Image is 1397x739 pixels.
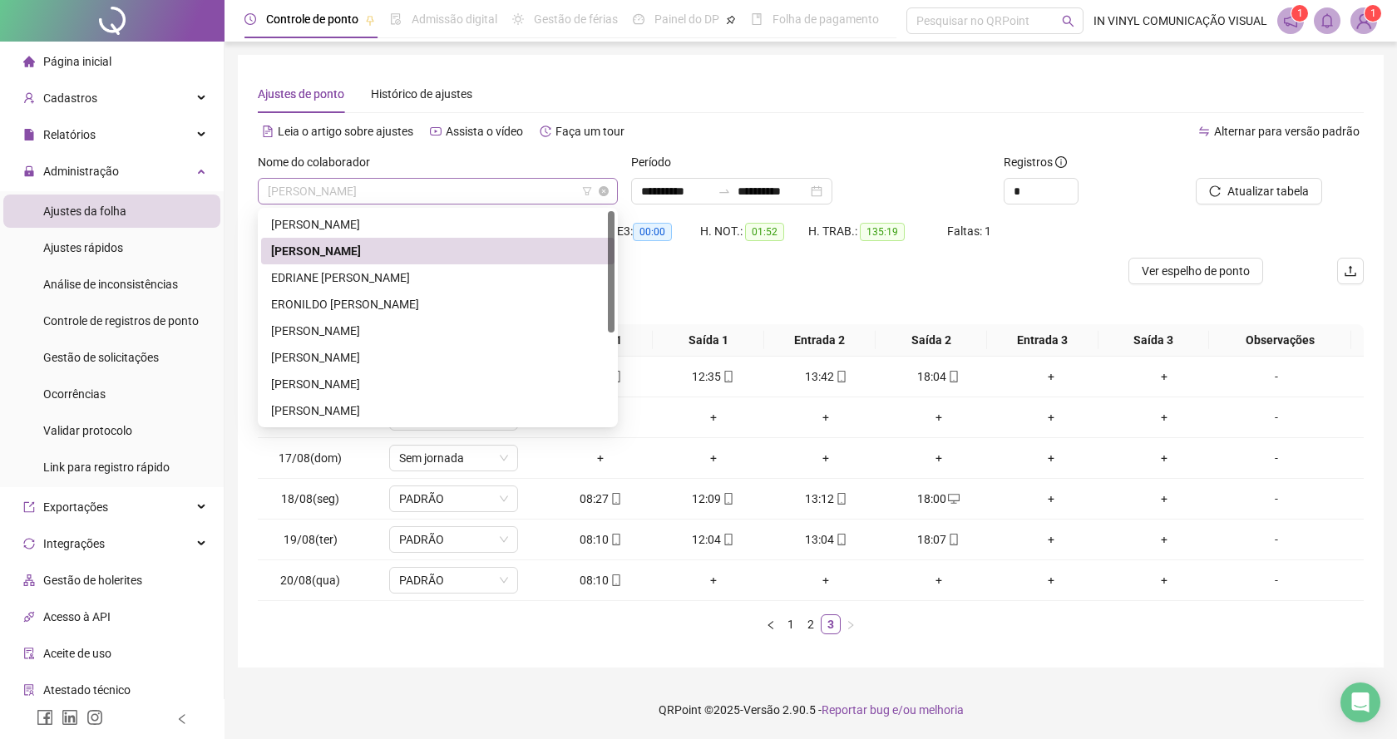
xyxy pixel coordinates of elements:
th: Observações [1209,324,1350,357]
div: ÍGOR EDUARDO RICARDO SOARES [261,397,615,424]
a: 2 [802,615,820,633]
span: Sem jornada [399,446,508,470]
span: Ver espelho de ponto [1142,262,1250,280]
span: 1 [1297,7,1303,19]
div: Open Intercom Messenger [1340,682,1380,722]
span: Versão [743,703,780,717]
div: - [1227,571,1325,589]
div: + [1114,449,1214,467]
span: solution [23,684,35,696]
span: mobile [946,534,960,545]
div: + [889,449,989,467]
span: file-text [262,126,274,137]
span: Alternar para versão padrão [1214,125,1360,138]
div: + [1002,530,1102,549]
span: down [499,575,509,585]
span: mobile [946,371,960,382]
div: 18:00 [889,490,989,508]
div: + [1002,449,1102,467]
div: + [1002,571,1102,589]
li: 3 [821,614,841,634]
span: 01:52 [745,223,784,241]
span: to [718,185,731,198]
div: + [777,408,876,426]
span: PADRÃO [399,568,508,593]
div: EDRIANE [PERSON_NAME] [271,269,605,287]
th: Saída 3 [1098,324,1210,357]
div: [PERSON_NAME] [271,322,605,340]
span: ANTONIO JOSE MORAES LIMA JUNIOR [268,179,608,204]
span: export [23,501,35,513]
div: + [889,571,989,589]
span: Relatórios [43,128,96,141]
li: 1 [781,614,801,634]
div: + [1114,408,1214,426]
span: 1 [1370,7,1376,19]
span: mobile [721,371,734,382]
li: Página anterior [761,614,781,634]
th: Entrada 2 [764,324,876,357]
span: Cadastros [43,91,97,105]
span: clock-circle [244,13,256,25]
span: file-done [390,13,402,25]
button: Atualizar tabela [1196,178,1322,204]
span: apartment [23,574,35,586]
div: 12:35 [664,367,763,386]
div: ERONILDO FELIX DE OLIVEIRA [261,291,615,318]
a: 3 [822,615,840,633]
span: sun [512,13,524,25]
span: bell [1320,13,1335,28]
img: 6668 [1351,8,1376,33]
span: Página inicial [43,55,111,68]
span: right [846,620,856,630]
div: EDRIANE MARIA DA SILVA [261,264,615,291]
div: [PERSON_NAME] [271,402,605,420]
sup: Atualize o seu contato no menu Meus Dados [1365,5,1381,22]
span: Painel do DP [654,12,719,26]
div: 18:04 [889,367,989,386]
span: close-circle [599,186,609,196]
span: down [499,535,509,544]
div: GLAUCIA DA SILVA RIBEIRO [261,344,615,371]
div: 13:12 [777,490,876,508]
span: Link para registro rápido [43,461,170,474]
span: mobile [834,493,847,505]
span: Folha de pagamento [773,12,879,26]
span: 20/08(qua) [280,574,340,587]
span: api [23,611,35,623]
div: 08:27 [551,490,651,508]
span: 00:00 [633,223,672,241]
div: Ajustes de ponto [258,85,344,103]
div: HE 3: [609,222,701,241]
a: 1 [782,615,800,633]
span: user-add [23,92,35,104]
span: pushpin [726,15,736,25]
span: 18/08(seg) [281,492,339,505]
label: Nome do colaborador [258,153,381,171]
div: - [1227,490,1325,508]
sup: 1 [1291,5,1308,22]
span: upload [1344,264,1357,278]
div: + [664,408,763,426]
span: facebook [37,709,53,726]
div: H. NOT.: [700,222,808,241]
span: swap-right [718,185,731,198]
div: - [1227,449,1325,467]
span: Faça um tour [555,125,624,138]
span: instagram [86,709,103,726]
span: Atualizar tabela [1227,182,1309,200]
div: - [1227,530,1325,549]
span: Gestão de holerites [43,574,142,587]
label: Período [631,153,682,171]
span: Aceite de uso [43,647,111,660]
footer: QRPoint © 2025 - 2.90.5 - [225,681,1397,739]
div: [PERSON_NAME] [271,215,605,234]
div: [PERSON_NAME] [271,375,605,393]
div: ERONILDO [PERSON_NAME] [271,295,605,313]
span: Validar protocolo [43,424,132,437]
div: + [1002,367,1102,386]
div: - [1227,367,1325,386]
span: youtube [430,126,442,137]
span: Leia o artigo sobre ajustes [278,125,413,138]
span: Análise de inconsistências [43,278,178,291]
